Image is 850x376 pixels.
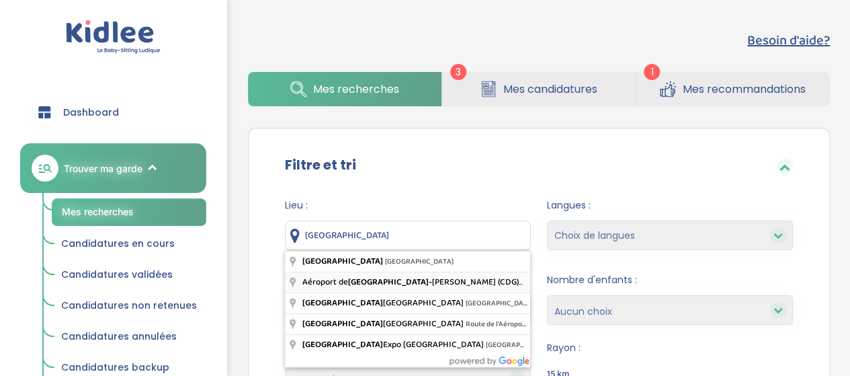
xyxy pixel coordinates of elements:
label: Filtre et tri [285,155,356,175]
input: Ville ou code postale [285,221,531,250]
a: Candidatures annulées [52,324,206,350]
span: [GEOGRAPHIC_DATA] [302,296,383,310]
span: Mes candidatures [503,81,597,98]
span: [GEOGRAPHIC_DATA] [348,275,429,289]
span: Rayon : [547,341,793,355]
span: Langues : [547,198,793,213]
span: [GEOGRAPHIC_DATA], [GEOGRAPHIC_DATA], [GEOGRAPHIC_DATA] [486,339,697,351]
span: Candidatures validées [61,268,173,281]
span: Aéroport de -[PERSON_NAME] (CDG) [302,275,521,289]
span: Expo [GEOGRAPHIC_DATA] [302,338,486,352]
a: Candidatures non retenues [52,293,206,319]
a: Mes recommandations [636,72,830,106]
span: Candidatures annulées [61,330,177,343]
span: Nombre d'enfants : [547,273,793,287]
span: 3 [450,64,466,80]
a: Dashboard [20,88,206,137]
span: Candidatures en cours [61,237,175,250]
a: Mes recherches [248,72,441,106]
span: Candidatures non retenues [61,299,197,312]
span: 1 [644,64,660,80]
a: Candidatures validées [52,262,206,288]
span: [GEOGRAPHIC_DATA] [302,317,466,331]
span: [GEOGRAPHIC_DATA] [302,254,383,268]
span: [GEOGRAPHIC_DATA] [385,256,454,268]
span: Lieu : [285,198,531,213]
a: Mes candidatures [442,72,636,106]
span: [GEOGRAPHIC_DATA] [302,338,383,352]
span: [GEOGRAPHIC_DATA] [302,317,383,331]
span: [GEOGRAPHIC_DATA] [302,296,466,310]
span: Candidatures backup [61,361,169,374]
a: Mes recherches [52,198,206,226]
span: Mes recherches [62,206,134,217]
a: Candidatures en cours [52,231,206,257]
span: Route de l'Aéroport, [GEOGRAPHIC_DATA], [GEOGRAPHIC_DATA] [466,318,670,330]
span: Trouver ma garde [64,161,142,176]
button: Besoin d'aide? [747,30,830,50]
span: [GEOGRAPHIC_DATA], [GEOGRAPHIC_DATA], [GEOGRAPHIC_DATA] [466,297,677,309]
img: logo.svg [66,20,161,54]
span: Mes recommandations [683,81,806,98]
span: Mes recherches [313,81,399,98]
span: Dashboard [63,106,119,120]
a: Trouver ma garde [20,143,206,193]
